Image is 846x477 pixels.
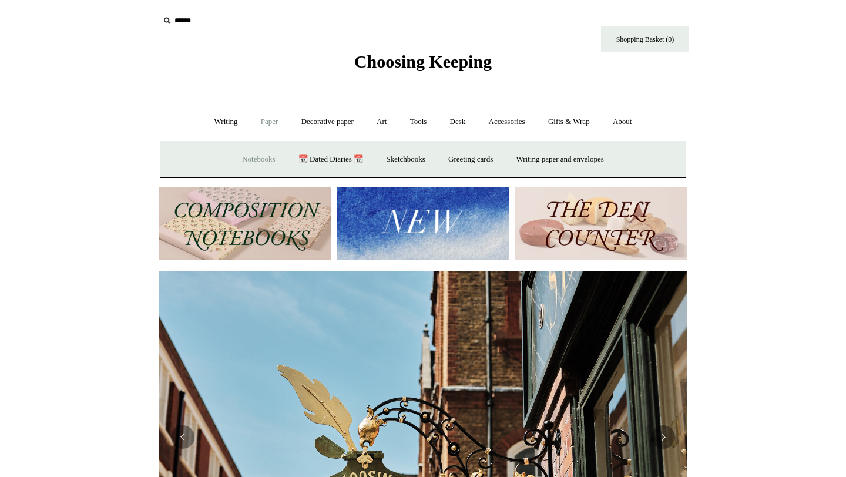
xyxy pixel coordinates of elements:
a: Greeting cards [438,144,503,175]
a: Notebooks [231,144,286,175]
a: About [602,106,643,137]
a: Desk [439,106,476,137]
a: 📆 Dated Diaries 📆 [288,144,374,175]
a: Accessories [478,106,536,137]
button: Next [652,425,675,449]
img: The Deli Counter [515,187,687,260]
a: Art [366,106,397,137]
a: Gifts & Wrap [538,106,600,137]
a: Writing paper and envelopes [506,144,615,175]
a: Tools [399,106,438,137]
a: Decorative paper [291,106,364,137]
img: 202302 Composition ledgers.jpg__PID:69722ee6-fa44-49dd-a067-31375e5d54ec [159,187,331,260]
img: New.jpg__PID:f73bdf93-380a-4a35-bcfe-7823039498e1 [337,187,509,260]
a: Sketchbooks [375,144,435,175]
span: Choosing Keeping [354,52,492,71]
a: Shopping Basket (0) [601,26,689,52]
a: Paper [250,106,289,137]
a: Choosing Keeping [354,61,492,69]
a: Writing [204,106,249,137]
button: Previous [171,425,194,449]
